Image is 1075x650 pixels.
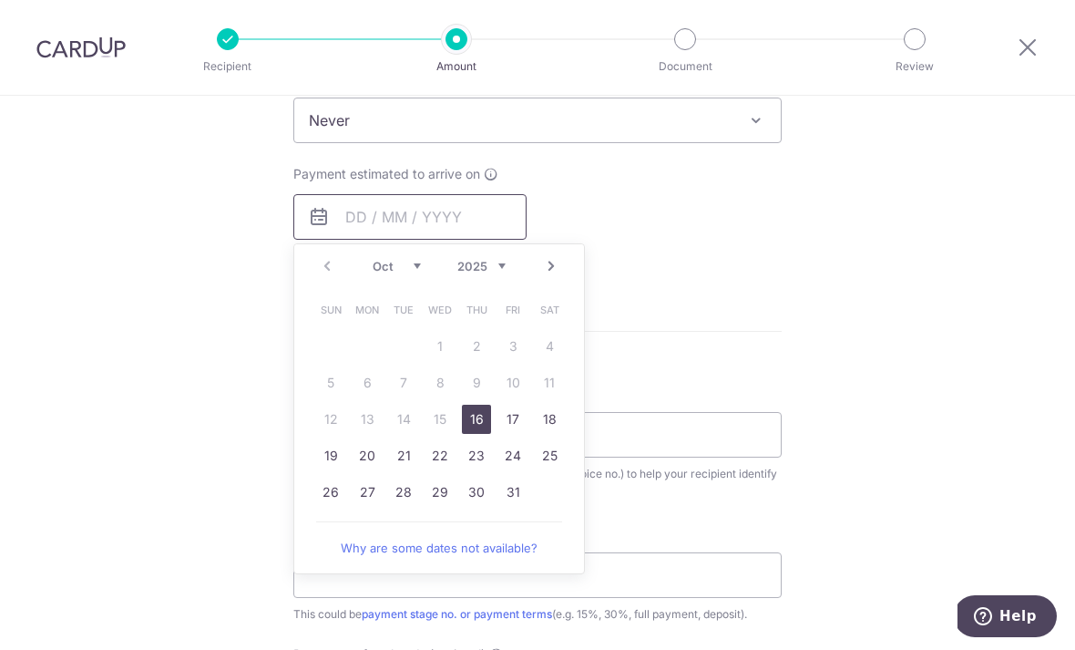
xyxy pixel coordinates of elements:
[160,57,295,76] p: Recipient
[535,441,564,470] a: 25
[957,595,1057,641] iframe: Opens a widget where you can find more information
[389,295,418,325] span: Tuesday
[353,441,382,470] a: 20
[293,98,782,143] span: Never
[498,295,527,325] span: Friday
[540,255,562,277] a: Next
[425,295,455,325] span: Wednesday
[498,441,527,470] a: 24
[353,295,382,325] span: Monday
[353,478,382,507] a: 27
[618,57,752,76] p: Document
[389,478,418,507] a: 28
[389,441,418,470] a: 21
[316,441,345,470] a: 19
[847,57,982,76] p: Review
[498,478,527,507] a: 31
[36,36,126,58] img: CardUp
[316,295,345,325] span: Sunday
[316,478,345,507] a: 26
[462,441,491,470] a: 23
[362,607,552,621] a: payment stage no. or payment terms
[293,605,782,624] div: This could be (e.g. 15%, 30%, full payment, deposit).
[293,165,480,183] span: Payment estimated to arrive on
[425,441,455,470] a: 22
[425,478,455,507] a: 29
[535,405,564,434] a: 18
[293,194,527,240] input: DD / MM / YYYY
[498,405,527,434] a: 17
[389,57,524,76] p: Amount
[316,530,562,566] a: Why are some dates not available?
[294,98,781,142] span: Never
[535,295,564,325] span: Saturday
[462,478,491,507] a: 30
[462,295,491,325] span: Thursday
[462,405,491,434] a: 16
